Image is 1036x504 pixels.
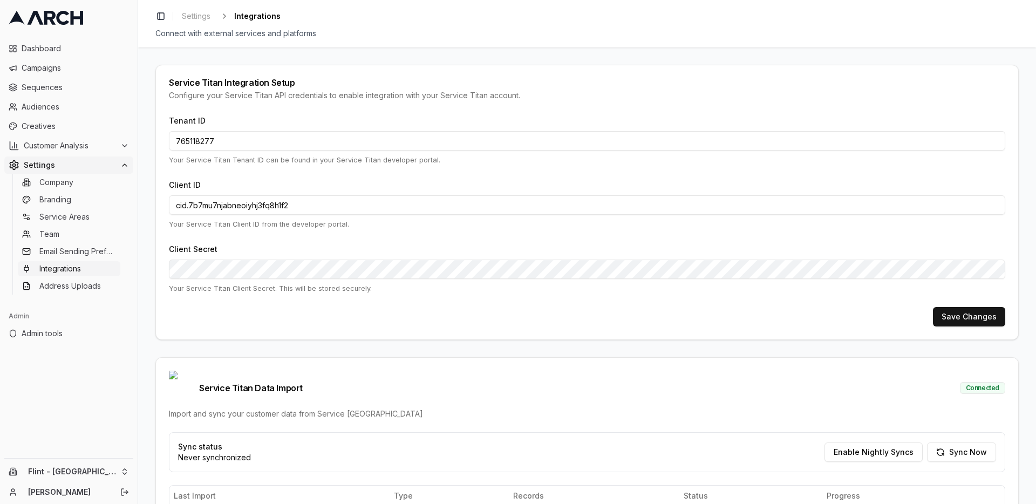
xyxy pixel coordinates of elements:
[39,177,73,188] span: Company
[39,212,90,222] span: Service Areas
[39,229,59,240] span: Team
[39,246,116,257] span: Email Sending Preferences
[22,63,129,73] span: Campaigns
[22,121,129,132] span: Creatives
[169,244,217,254] label: Client Secret
[4,118,133,135] a: Creatives
[22,82,129,93] span: Sequences
[4,156,133,174] button: Settings
[169,371,195,405] img: Service Titan logo
[169,155,1005,165] p: Your Service Titan Tenant ID can be found in your Service Titan developer portal.
[18,278,120,294] a: Address Uploads
[178,9,215,24] a: Settings
[4,40,133,57] a: Dashboard
[169,116,206,125] label: Tenant ID
[169,283,1005,294] p: Your Service Titan Client Secret. This will be stored securely.
[22,328,129,339] span: Admin tools
[28,487,108,498] a: [PERSON_NAME]
[178,9,281,24] nav: breadcrumb
[155,28,1019,39] div: Connect with external services and platforms
[39,194,71,205] span: Branding
[960,382,1005,394] div: Connected
[18,261,120,276] a: Integrations
[18,175,120,190] a: Company
[18,209,120,224] a: Service Areas
[169,219,1005,229] p: Your Service Titan Client ID from the developer portal.
[117,485,132,500] button: Log out
[169,195,1005,215] input: Enter your Client ID
[24,160,116,171] span: Settings
[18,244,120,259] a: Email Sending Preferences
[24,140,116,151] span: Customer Analysis
[933,307,1005,326] button: Save Changes
[178,441,251,452] p: Sync status
[22,101,129,112] span: Audiences
[18,192,120,207] a: Branding
[234,11,281,22] span: Integrations
[169,180,201,189] label: Client ID
[182,11,210,22] span: Settings
[824,442,923,462] button: Enable Nightly Syncs
[4,463,133,480] button: Flint - [GEOGRAPHIC_DATA], Heating, Air & Electric
[18,227,120,242] a: Team
[39,281,101,291] span: Address Uploads
[28,467,116,476] span: Flint - [GEOGRAPHIC_DATA], Heating, Air & Electric
[4,98,133,115] a: Audiences
[169,78,1005,87] div: Service Titan Integration Setup
[169,131,1005,151] input: Enter your Tenant ID
[169,408,1005,419] div: Import and sync your customer data from Service [GEOGRAPHIC_DATA]
[4,325,133,342] a: Admin tools
[4,308,133,325] div: Admin
[927,442,996,462] button: Sync Now
[4,79,133,96] a: Sequences
[4,59,133,77] a: Campaigns
[169,90,1005,101] div: Configure your Service Titan API credentials to enable integration with your Service Titan account.
[22,43,129,54] span: Dashboard
[169,371,303,405] span: Service Titan Data Import
[178,452,251,463] p: Never synchronized
[4,137,133,154] button: Customer Analysis
[39,263,81,274] span: Integrations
